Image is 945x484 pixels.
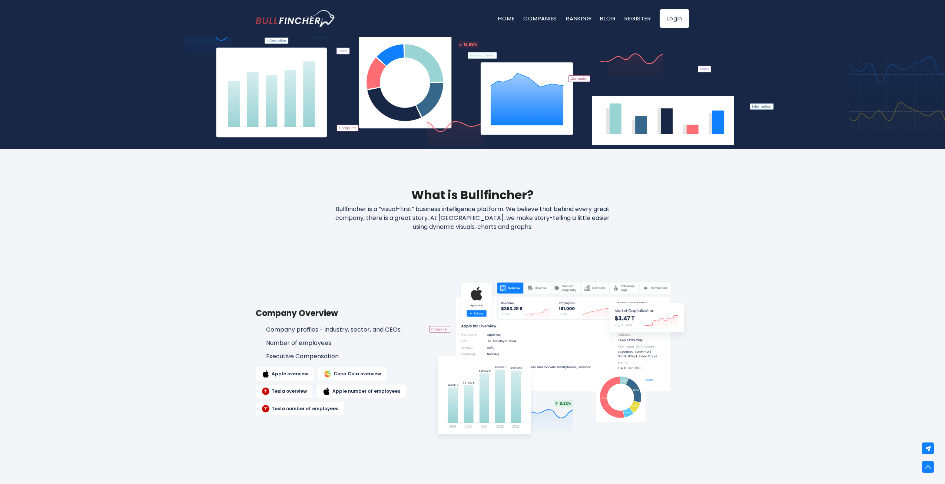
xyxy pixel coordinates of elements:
li: Number of employees [256,339,414,347]
h2: What is Bullfincher? [256,186,689,204]
img: Bullfincher logo [256,10,336,27]
li: Company profiles - industry, sector, and CEOs [256,326,414,334]
a: Login [660,9,689,28]
a: Home [498,14,514,22]
a: Go to homepage [256,10,335,27]
a: Companies [523,14,557,22]
a: Tesla number of employees [256,402,344,415]
a: Register [624,14,651,22]
a: Apple number of employees [316,385,406,398]
a: Coca Cola overview [318,367,387,381]
a: Apple overview [256,367,314,381]
p: Bullfincher is a “visual-first” business intelligence platform. We believe that behind every grea... [314,205,631,231]
a: Tesla overview [256,385,312,398]
a: Blog [600,14,616,22]
a: Ranking [566,14,591,22]
li: Executive Compensation [256,353,414,360]
h3: Company Overview [256,307,414,319]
